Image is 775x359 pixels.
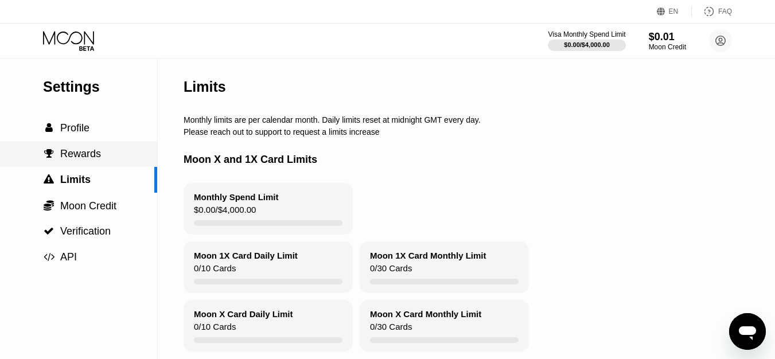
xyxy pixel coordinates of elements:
[194,309,293,319] div: Moon X Card Daily Limit
[60,148,101,159] span: Rewards
[370,322,412,337] div: 0 / 30 Cards
[649,31,686,51] div: $0.01Moon Credit
[60,174,91,185] span: Limits
[44,174,54,185] span: 
[44,252,54,262] span: 
[43,200,54,211] div: 
[194,263,236,279] div: 0 / 10 Cards
[649,43,686,51] div: Moon Credit
[60,122,89,134] span: Profile
[370,309,481,319] div: Moon X Card Monthly Limit
[45,123,53,133] span: 
[60,200,116,212] span: Moon Credit
[548,30,625,38] div: Visa Monthly Spend Limit
[44,226,54,236] span: 
[194,322,236,337] div: 0 / 10 Cards
[184,79,226,95] div: Limits
[729,313,766,350] iframe: Button to launch messaging window
[43,174,54,185] div: 
[43,149,54,159] div: 
[194,205,256,220] div: $0.00 / $4,000.00
[43,226,54,236] div: 
[649,31,686,43] div: $0.01
[60,251,77,263] span: API
[657,6,692,17] div: EN
[564,41,610,48] div: $0.00 / $4,000.00
[718,7,732,15] div: FAQ
[43,79,157,95] div: Settings
[44,149,54,159] span: 
[194,192,279,202] div: Monthly Spend Limit
[692,6,732,17] div: FAQ
[669,7,679,15] div: EN
[194,251,298,260] div: Moon 1X Card Daily Limit
[370,251,486,260] div: Moon 1X Card Monthly Limit
[43,252,54,262] div: 
[60,225,111,237] span: Verification
[548,30,625,51] div: Visa Monthly Spend Limit$0.00/$4,000.00
[370,263,412,279] div: 0 / 30 Cards
[44,200,54,211] span: 
[43,123,54,133] div: 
